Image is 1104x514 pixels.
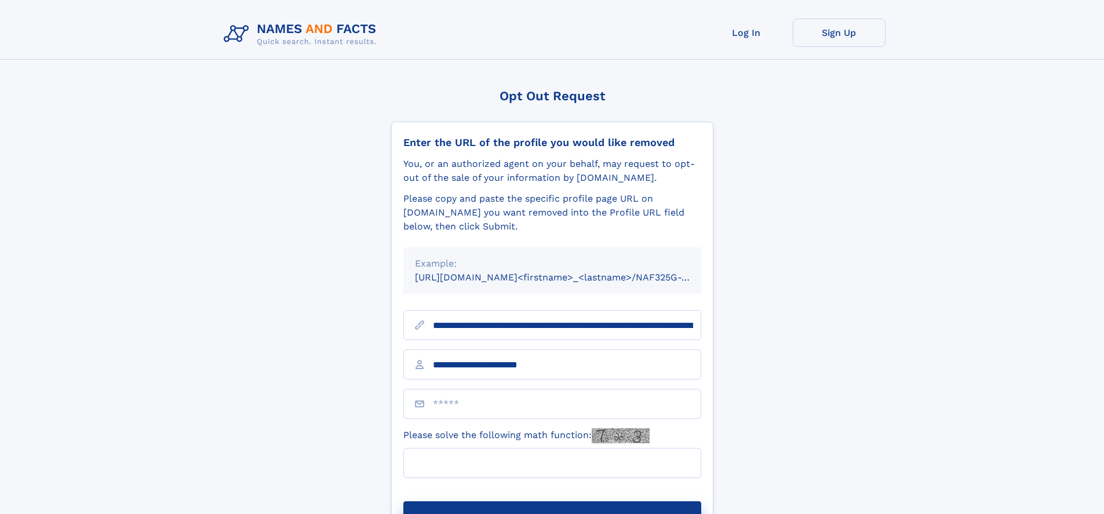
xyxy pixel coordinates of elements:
[700,19,793,47] a: Log In
[793,19,886,47] a: Sign Up
[403,136,701,149] div: Enter the URL of the profile you would like removed
[403,428,650,443] label: Please solve the following math function:
[219,19,386,50] img: Logo Names and Facts
[403,157,701,185] div: You, or an authorized agent on your behalf, may request to opt-out of the sale of your informatio...
[415,272,723,283] small: [URL][DOMAIN_NAME]<firstname>_<lastname>/NAF325G-xxxxxxxx
[391,89,713,103] div: Opt Out Request
[403,192,701,234] div: Please copy and paste the specific profile page URL on [DOMAIN_NAME] you want removed into the Pr...
[415,257,690,271] div: Example:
